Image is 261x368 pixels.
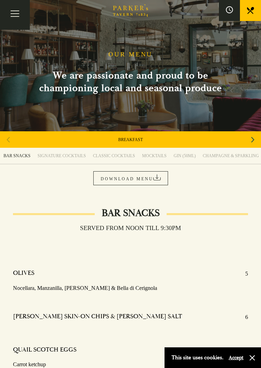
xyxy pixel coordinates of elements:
[238,346,248,356] p: 8
[34,148,89,164] a: SIGNATURE COCKTAILS
[170,148,199,164] a: GIN (50ML)
[139,148,170,164] a: MOCKTAILS
[142,153,167,159] div: MOCKTAILS
[38,153,86,159] div: SIGNATURE COCKTAILS
[238,312,248,322] p: 6
[174,153,196,159] div: GIN (50ML)
[13,283,248,293] p: Nocellara, Manzanilla, [PERSON_NAME] & Bella di Cerignola
[95,207,167,219] h2: Bar Snacks
[172,353,223,363] p: This site uses cookies.
[25,69,236,95] h2: We are passionate and proud to be championing local and seasonal produce
[93,171,168,185] a: DOWNLOAD MENU
[13,312,182,322] h4: [PERSON_NAME] SKIN-ON CHIPS & [PERSON_NAME] SALT
[93,153,135,159] div: CLASSIC COCKTAILS
[203,153,259,159] div: CHAMPAGNE & SPARKLING
[238,269,248,279] p: 5
[89,148,139,164] a: CLASSIC COCKTAILS
[108,51,153,58] h1: OUR MENU
[249,354,256,361] button: Close and accept
[118,137,143,143] a: BREAKFAST
[73,224,188,232] h3: Served from noon till 9:30pm
[13,269,34,279] h4: OLIVES
[13,346,76,356] h4: QUAIL SCOTCH EGGS
[229,354,243,361] button: Accept
[4,153,31,159] div: BAR SNACKS
[248,132,257,147] div: Next slide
